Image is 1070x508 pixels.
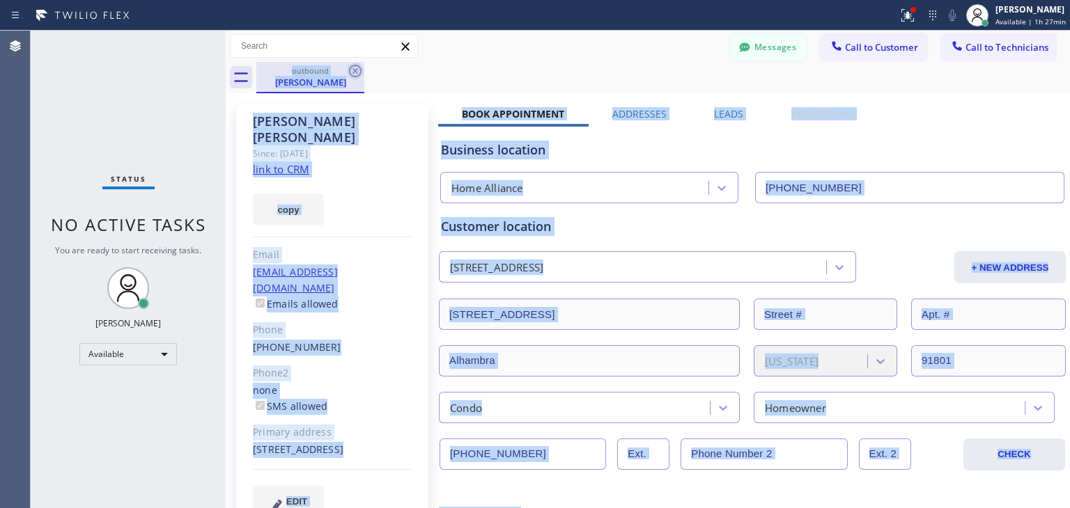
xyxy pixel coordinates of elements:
[51,213,206,236] span: No active tasks
[111,174,146,184] span: Status
[995,17,1066,26] span: Available | 1h 27min
[911,345,1066,376] input: ZIP
[258,62,363,92] div: Nathaniel Barrios
[441,141,1064,159] div: Business location
[911,299,1066,330] input: Apt. #
[253,193,324,225] button: copy
[755,172,1064,203] input: Phone Number
[765,399,826,415] div: Homeowner
[286,496,307,507] span: EDIT
[55,244,201,256] span: You are ready to start receiving tasks.
[963,438,1065,470] button: CHECK
[253,162,309,176] a: link to CRM
[258,65,363,76] div: outbound
[730,34,807,61] button: Messages
[943,6,962,25] button: Mute
[441,217,1064,236] div: Customer location
[462,107,564,120] label: Book Appointment
[253,424,412,440] div: Primary address
[253,365,412,381] div: Phone2
[231,35,417,57] input: Search
[451,180,523,196] div: Home Alliance
[681,438,847,470] input: Phone Number 2
[253,442,412,458] div: [STREET_ADDRESS]
[754,299,897,330] input: Street #
[253,297,339,310] label: Emails allowed
[617,438,669,470] input: Ext.
[256,299,265,308] input: Emails allowed
[966,41,1048,54] span: Call to Technicians
[714,107,743,120] label: Leads
[612,107,667,120] label: Addresses
[954,251,1066,283] button: + NEW ADDRESS
[845,41,918,54] span: Call to Customer
[821,34,927,61] button: Call to Customer
[253,322,412,338] div: Phone
[450,399,482,415] div: Condo
[79,343,177,365] div: Available
[253,113,412,145] div: [PERSON_NAME] [PERSON_NAME]
[440,438,606,470] input: Phone Number
[253,399,327,413] label: SMS allowed
[450,260,543,276] div: [STREET_ADDRESS]
[859,438,911,470] input: Ext. 2
[941,34,1056,61] button: Call to Technicians
[439,299,740,330] input: Address
[256,401,265,410] input: SMS allowed
[439,345,740,376] input: City
[253,340,341,354] a: [PHONE_NUMBER]
[253,145,412,161] div: Since: [DATE]
[791,107,854,120] label: Membership
[258,76,363,88] div: [PERSON_NAME]
[253,247,412,263] div: Email
[95,317,161,329] div: [PERSON_NAME]
[995,3,1066,15] div: [PERSON_NAME]
[253,383,412,415] div: none
[253,265,338,294] a: [EMAIL_ADDRESS][DOMAIN_NAME]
